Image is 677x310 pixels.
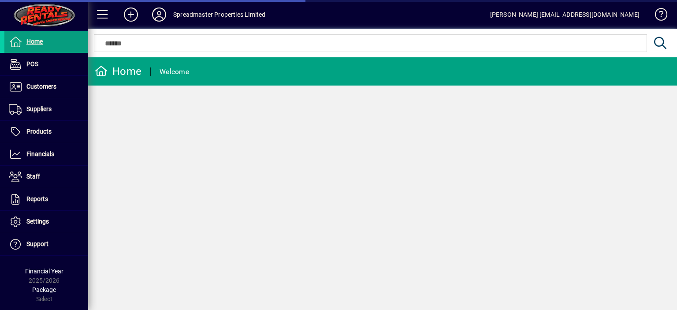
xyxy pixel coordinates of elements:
[4,53,88,75] a: POS
[26,195,48,202] span: Reports
[4,98,88,120] a: Suppliers
[95,64,141,78] div: Home
[26,83,56,90] span: Customers
[26,150,54,157] span: Financials
[160,65,189,79] div: Welcome
[145,7,173,22] button: Profile
[26,38,43,45] span: Home
[4,143,88,165] a: Financials
[32,286,56,293] span: Package
[26,105,52,112] span: Suppliers
[4,166,88,188] a: Staff
[648,2,666,30] a: Knowledge Base
[26,173,40,180] span: Staff
[25,268,63,275] span: Financial Year
[173,7,265,22] div: Spreadmaster Properties Limited
[26,218,49,225] span: Settings
[4,76,88,98] a: Customers
[26,240,48,247] span: Support
[490,7,640,22] div: [PERSON_NAME] [EMAIL_ADDRESS][DOMAIN_NAME]
[4,121,88,143] a: Products
[26,60,38,67] span: POS
[26,128,52,135] span: Products
[4,233,88,255] a: Support
[4,211,88,233] a: Settings
[117,7,145,22] button: Add
[4,188,88,210] a: Reports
